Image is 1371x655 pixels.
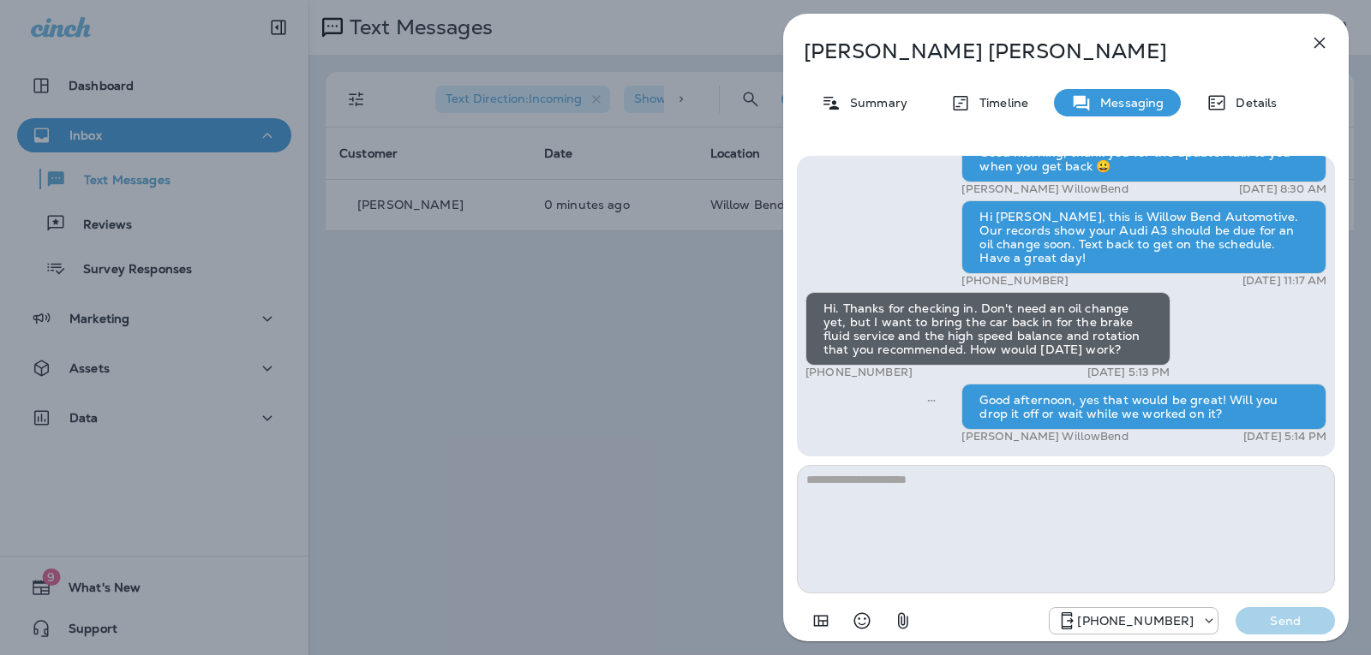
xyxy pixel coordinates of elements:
[1227,96,1277,110] p: Details
[961,384,1326,430] div: Good afternoon, yes that would be great! Will you drop it off or wait while we worked on it?
[804,39,1272,63] p: [PERSON_NAME] [PERSON_NAME]
[1050,610,1218,631] div: +1 (813) 497-4455
[1242,274,1326,288] p: [DATE] 11:17 AM
[961,274,1069,288] p: [PHONE_NUMBER]
[805,292,1170,366] div: Hi. Thanks for checking in. Don't need an oil change yet, but I want to bring the car back in for...
[961,430,1128,444] p: [PERSON_NAME] WillowBend
[961,136,1326,182] div: Good morning, thank you for the update! Talk to you when you get back 😀
[1243,430,1326,444] p: [DATE] 5:14 PM
[971,96,1028,110] p: Timeline
[841,96,907,110] p: Summary
[927,391,936,407] span: Sent
[1087,366,1170,379] p: [DATE] 5:13 PM
[961,182,1128,196] p: [PERSON_NAME] WillowBend
[805,366,913,379] p: [PHONE_NUMBER]
[1092,96,1164,110] p: Messaging
[961,200,1326,274] div: Hi [PERSON_NAME], this is Willow Bend Automotive. Our records show your Audi A3 should be due for...
[804,604,838,638] button: Add in a premade template
[845,604,879,638] button: Select an emoji
[1077,614,1194,628] p: [PHONE_NUMBER]
[1239,182,1326,196] p: [DATE] 8:30 AM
